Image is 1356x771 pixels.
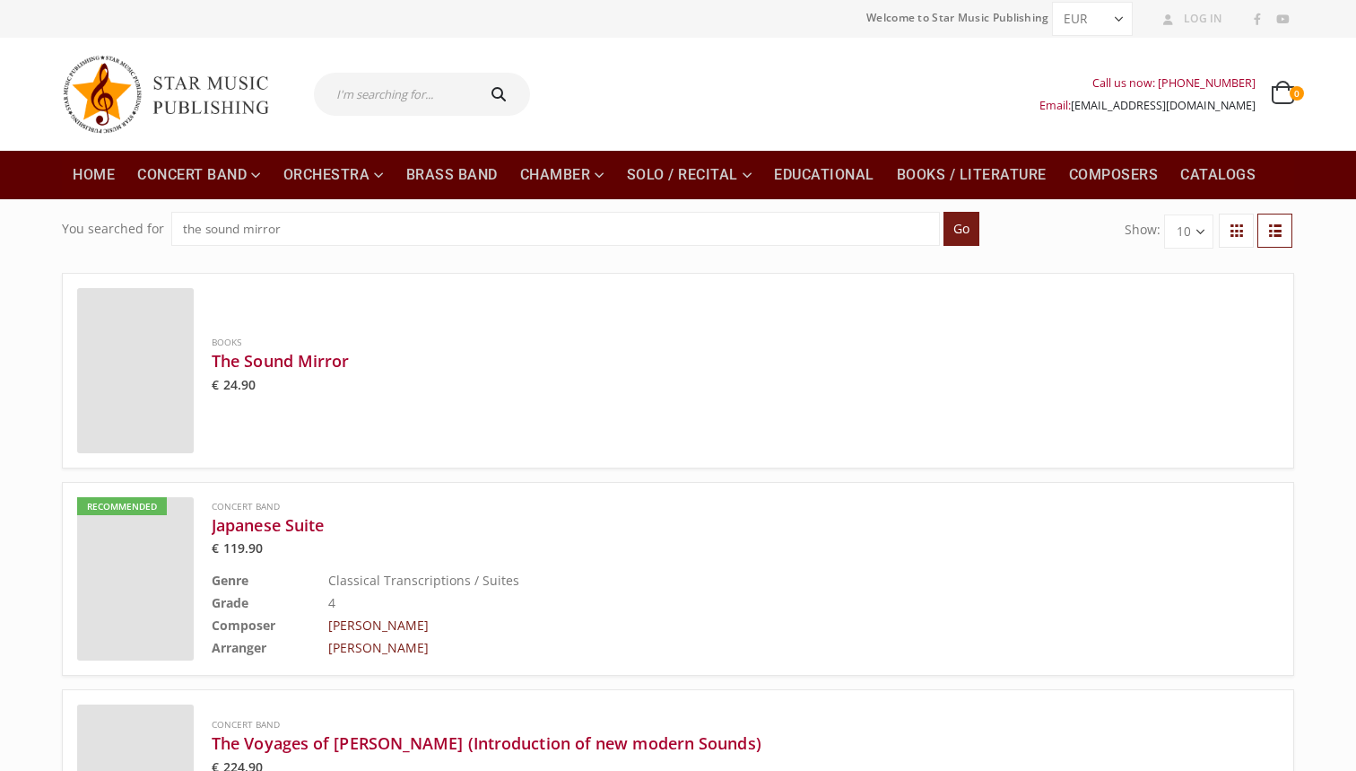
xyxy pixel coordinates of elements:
[763,151,885,199] a: Educational
[212,500,280,513] a: Concert Band
[943,212,979,246] input: Go
[212,732,1189,754] a: The Voyages of [PERSON_NAME] (Introduction of new modern Sounds)
[62,47,286,142] img: Star Music Publishing
[509,151,615,199] a: Chamber
[866,4,1049,31] span: Welcome to Star Music Publishing
[1125,215,1213,248] form: Show:
[314,73,473,116] input: I'm searching for...
[212,350,1189,372] a: The Sound Mirror
[212,336,241,348] a: Books
[62,212,164,246] div: You searched for
[212,376,256,393] bdi: 24.90
[1058,151,1169,199] a: Composers
[328,617,429,634] a: [PERSON_NAME]
[1156,7,1222,31] a: Log In
[328,639,429,656] a: [PERSON_NAME]
[212,514,1189,536] a: Japanese Suite
[212,718,280,731] a: Concert Band
[62,151,126,199] a: Home
[328,591,1189,614] td: 4
[212,617,275,634] b: Composer
[1071,98,1256,113] a: [EMAIL_ADDRESS][DOMAIN_NAME]
[212,376,219,393] span: €
[886,151,1057,199] a: Books / Literature
[1271,8,1294,31] a: Youtube
[1039,94,1256,117] div: Email:
[1246,8,1269,31] a: Facebook
[328,569,1189,591] td: Classical Transcriptions / Suites
[126,151,272,199] a: Concert Band
[212,539,219,556] span: €
[473,73,530,116] button: Search
[77,497,167,515] div: Recommended
[1290,86,1304,101] span: 0
[212,539,264,556] bdi: 119.90
[1169,151,1266,199] a: Catalogs
[1039,72,1256,94] div: Call us now: [PHONE_NUMBER]
[77,497,194,661] a: Recommended
[395,151,508,199] a: Brass Band
[212,639,266,656] b: Arranger
[616,151,763,199] a: Solo / Recital
[212,594,248,611] b: Grade
[273,151,395,199] a: Orchestra
[212,572,248,589] b: Genre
